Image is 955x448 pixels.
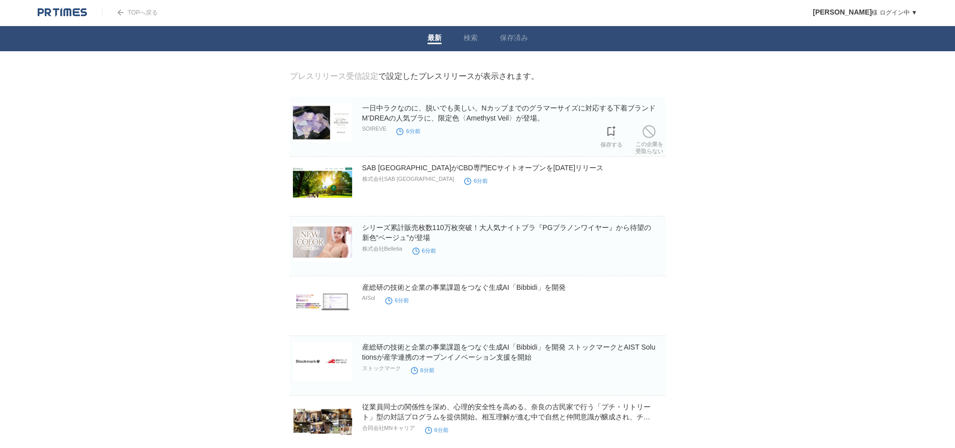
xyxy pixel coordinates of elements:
time: 6分前 [425,427,449,433]
a: [PERSON_NAME]様 ログイン中 ▼ [813,9,917,16]
p: 株式会社Belletia [362,245,402,253]
time: 6分前 [385,297,409,303]
a: 保存済み [500,34,528,44]
time: 6分前 [464,178,488,184]
p: SOIREVE [362,126,387,132]
img: 産総研の技術と企業の事業課題をつなぐ生成AI「Bibbidi」を開発 [293,282,352,321]
time: 6分前 [412,248,436,254]
img: arrow.png [118,10,124,16]
a: 検索 [464,34,478,44]
img: 産総研の技術と企業の事業課題をつなぐ生成AI「Bibbidi」を開発 ストックマークとAIST Solutionsが産学連携のオープンイノベーション支援を開始 [293,342,352,381]
a: SAB [GEOGRAPHIC_DATA]がCBD専門ECサイトオープンを[DATE]リリース [362,164,604,172]
p: ストックマーク [362,365,401,372]
a: プレスリリース受信設定 [290,72,378,80]
time: 6分前 [396,128,420,134]
a: 保存する [600,123,622,148]
img: シリーズ累計販売枚数110万枚突破！大人気ナイトブラ『PGブラノンワイヤー』から待望の新色“ベージュ”が登場 [293,222,352,262]
img: 一日中ラクなのに、脱いでも美しい。Nカップまでのグラマーサイズに対応する下着ブランドM’DREAの人気ブラに、限定色〈Amethyst Veil〉が登場。 [293,103,352,142]
span: [PERSON_NAME] [813,8,872,16]
a: 一日中ラクなのに、脱いでも美しい。Nカップまでのグラマーサイズに対応する下着ブランドM’DREAの人気ブラに、限定色〈Amethyst Veil〉が登場。 [362,104,656,122]
p: 合同会社MNキャリア [362,424,415,432]
img: logo.png [38,8,87,18]
a: 産総研の技術と企業の事業課題をつなぐ生成AI「Bibbidi」を開発 ストックマークとAIST Solutionsが産学連携のオープンイノベーション支援を開始 [362,343,656,361]
div: で設定したプレスリリースが表示されます。 [290,71,539,82]
a: 産総研の技術と企業の事業課題をつなぐ生成AI「Bibbidi」を開発 [362,283,566,291]
a: シリーズ累計販売枚数110万枚突破！大人気ナイトブラ『PGブラノンワイヤー』から待望の新色“ベージュ”が登場 [362,223,652,242]
p: 株式会社SAB [GEOGRAPHIC_DATA] [362,175,455,183]
img: 従業員同士の関係性を深め、心理的安全性を高める。奈良の古民家で行う「プチ・リトリート」型の対話プログラムを提供開始。相互理解が進む中で自然と仲間意識が醸成され、チームの生産性が高まります。 [293,402,352,441]
img: SAB JapanがCBD専門ECサイトオープンを10月10日リリース [293,163,352,202]
a: 最新 [428,34,442,44]
a: この企業を受取らない [635,123,663,155]
a: 従業員同士の関係性を深め、心理的安全性を高める。奈良の古民家で行う「プチ・リトリート」型の対話プログラムを提供開始。相互理解が進む中で自然と仲間意識が醸成され、チームの生産性が高まります。 [362,403,651,431]
a: TOPへ戻る [102,9,158,16]
time: 6分前 [411,367,435,373]
p: AISol [362,295,375,301]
